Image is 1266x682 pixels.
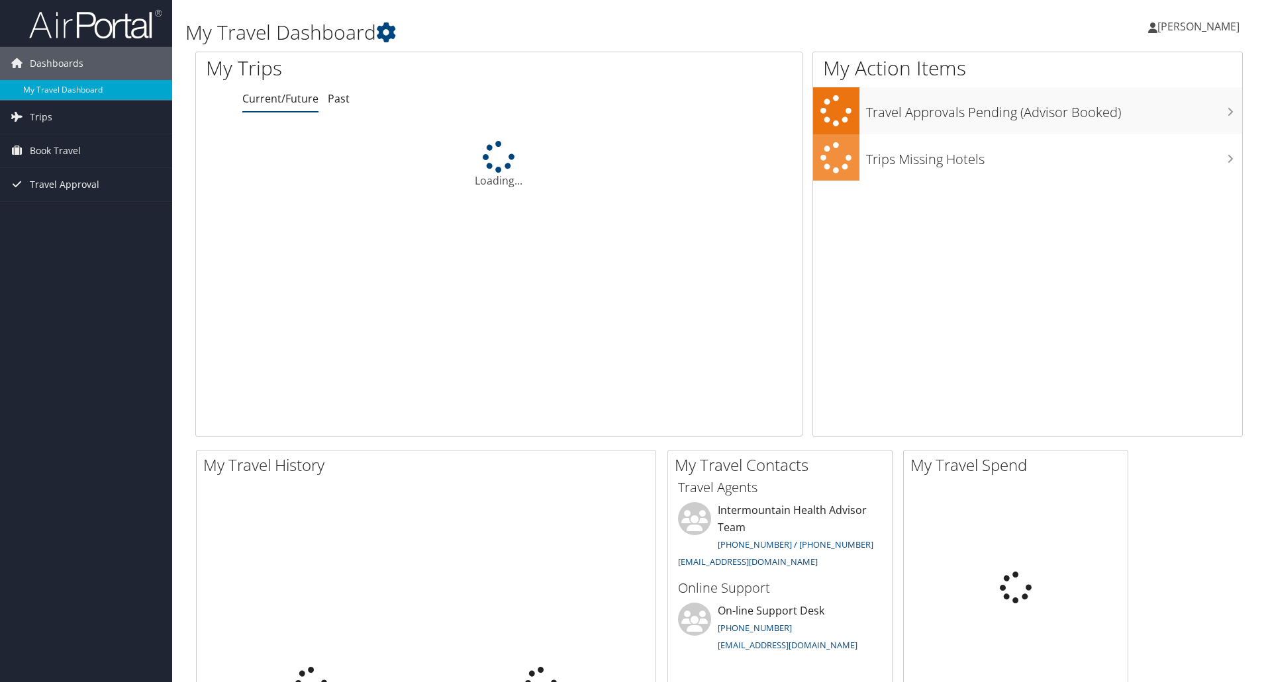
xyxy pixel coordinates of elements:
a: [PHONE_NUMBER] [718,622,792,634]
a: Current/Future [242,91,318,106]
h3: Travel Agents [678,478,882,497]
h3: Travel Approvals Pending (Advisor Booked) [866,97,1242,122]
h2: My Travel Contacts [675,454,892,476]
a: Travel Approvals Pending (Advisor Booked) [813,87,1242,134]
li: Intermountain Health Advisor Team [671,502,889,573]
a: [EMAIL_ADDRESS][DOMAIN_NAME] [678,556,818,568]
span: Dashboards [30,47,83,80]
span: Trips [30,101,52,134]
li: On-line Support Desk [671,603,889,657]
span: Book Travel [30,134,81,167]
a: Past [328,91,350,106]
h1: My Action Items [813,54,1242,82]
h1: My Travel Dashboard [185,19,897,46]
a: [EMAIL_ADDRESS][DOMAIN_NAME] [718,639,857,651]
span: [PERSON_NAME] [1157,19,1240,34]
h3: Trips Missing Hotels [866,144,1242,169]
a: [PHONE_NUMBER] / [PHONE_NUMBER] [718,538,873,550]
a: Trips Missing Hotels [813,134,1242,181]
h2: My Travel Spend [910,454,1128,476]
h2: My Travel History [203,454,656,476]
h1: My Trips [206,54,540,82]
a: [PERSON_NAME] [1148,7,1253,46]
h3: Online Support [678,579,882,597]
div: Loading... [196,141,802,189]
span: Travel Approval [30,168,99,201]
img: airportal-logo.png [29,9,162,40]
